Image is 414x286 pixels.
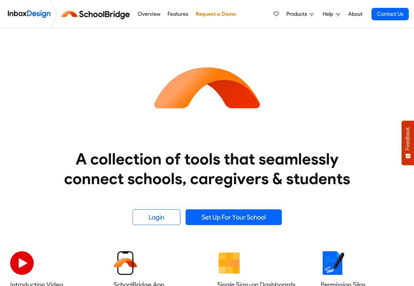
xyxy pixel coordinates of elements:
span: Help [323,10,336,18]
a: About [346,8,364,21]
heading: A collection of tools that seamlessly connect schools, caregivers & students [52,149,363,188]
a: Login [133,209,180,225]
img: 2022_01_13_icon_sb_app.svg [114,251,137,275]
a: Set Up For Your School [186,209,282,225]
a: Contact Us [371,8,409,20]
a: Features [166,8,190,21]
img: schoolbridge logo [60,6,134,22]
img: 2022_01_18_icon_signature.svg [321,251,344,275]
img: icon_schoolbridge.svg [148,29,266,146]
button: Feedback - Show survey [402,121,414,165]
a: Request a Demo [194,8,238,21]
img: 2022_01_13_icon_grid.svg [217,251,241,275]
img: 2022_07_11_icon_video_playback.svg [10,251,34,275]
a: Overview [136,8,162,21]
span: Products [286,10,310,18]
span: Feedback [405,127,411,150]
a: Products [284,8,316,21]
a: Help [320,8,343,21]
